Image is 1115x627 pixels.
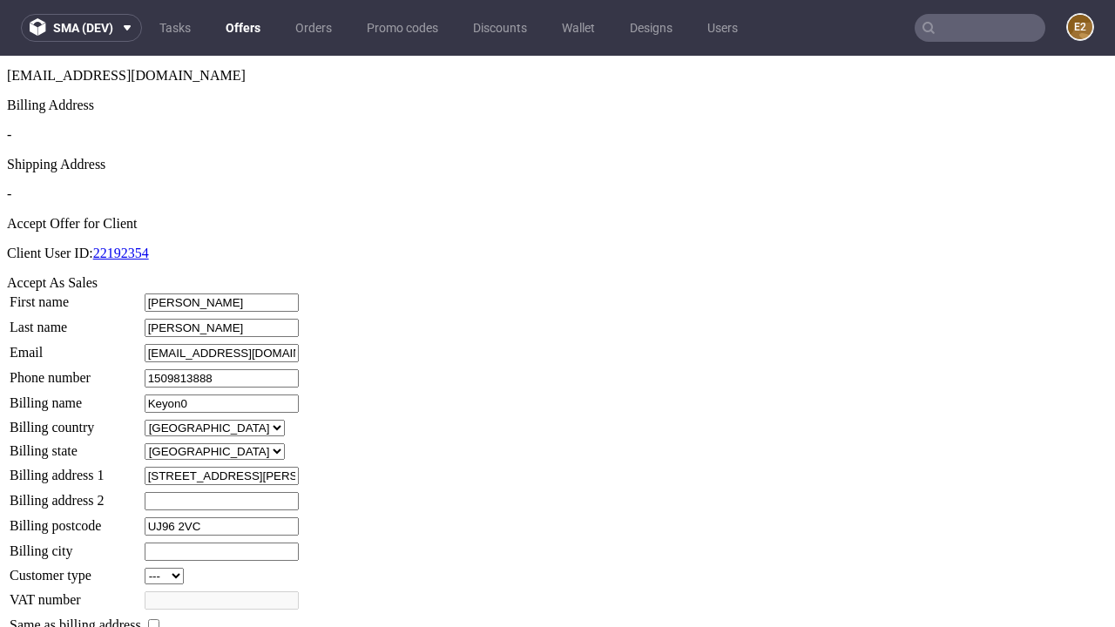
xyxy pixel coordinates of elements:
[9,435,142,455] td: Billing address 2
[463,14,537,42] a: Discounts
[9,313,142,333] td: Phone number
[7,71,11,86] span: -
[7,101,1108,117] div: Shipping Address
[551,14,605,42] a: Wallet
[9,410,142,430] td: Billing address 1
[215,14,271,42] a: Offers
[697,14,748,42] a: Users
[9,338,142,358] td: Billing name
[21,14,142,42] button: sma (dev)
[9,363,142,381] td: Billing country
[7,160,1108,176] div: Accept Offer for Client
[9,387,142,405] td: Billing state
[619,14,683,42] a: Designs
[7,12,246,27] span: [EMAIL_ADDRESS][DOMAIN_NAME]
[9,535,142,555] td: VAT number
[9,461,142,481] td: Billing postcode
[93,190,149,205] a: 22192354
[9,237,142,257] td: First name
[9,287,142,307] td: Email
[9,511,142,529] td: Customer type
[149,14,201,42] a: Tasks
[1068,15,1092,39] figcaption: e2
[7,190,1108,206] p: Client User ID:
[9,560,142,579] td: Same as billing address
[7,42,1108,57] div: Billing Address
[356,14,449,42] a: Promo codes
[53,22,113,34] span: sma (dev)
[285,14,342,42] a: Orders
[7,131,11,145] span: -
[9,486,142,506] td: Billing city
[7,219,1108,235] div: Accept As Sales
[9,262,142,282] td: Last name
